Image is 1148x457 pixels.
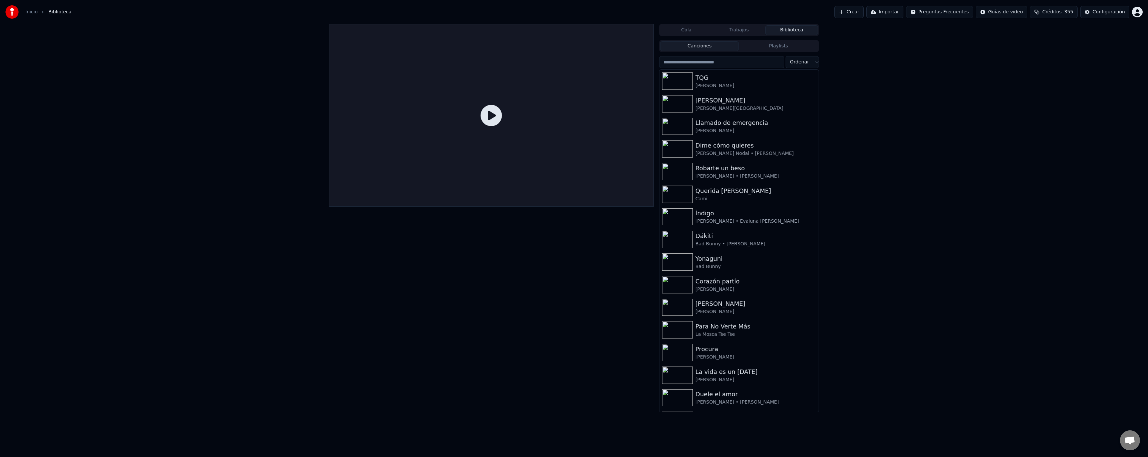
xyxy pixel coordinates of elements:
div: [PERSON_NAME] [695,96,816,105]
span: Biblioteca [48,9,71,15]
div: [PERSON_NAME] [695,299,816,308]
div: Dime cómo quieres [695,141,816,150]
div: Para No Verte Más [695,322,816,331]
div: Procura [695,345,816,354]
div: [PERSON_NAME] [695,128,816,134]
div: [PERSON_NAME] • [PERSON_NAME] [695,399,816,406]
div: [PERSON_NAME] [695,377,816,383]
nav: breadcrumb [25,9,71,15]
a: Chat abierto [1120,430,1140,450]
div: La vida es un [DATE] [695,367,816,377]
span: Ordenar [790,59,809,65]
div: Cami [695,196,816,202]
div: [PERSON_NAME] [695,308,816,315]
button: Preguntas Frecuentes [906,6,973,18]
div: [PERSON_NAME][GEOGRAPHIC_DATA] [695,105,816,112]
div: [PERSON_NAME] [695,82,816,89]
button: Cola [660,25,713,35]
button: Trabajos [713,25,766,35]
button: Crear [834,6,864,18]
img: youka [5,5,19,19]
div: Corazón partío [695,277,816,286]
button: Playlists [739,41,818,51]
a: Inicio [25,9,38,15]
div: Robarte un beso [695,164,816,173]
button: Créditos355 [1030,6,1078,18]
button: Guías de video [976,6,1027,18]
div: Llamado de emergencia [695,118,816,128]
span: 355 [1064,9,1073,15]
div: [PERSON_NAME] [695,286,816,293]
div: Duele el amor [695,390,816,399]
button: Configuración [1080,6,1129,18]
div: La Mosca Tse Tse [695,331,816,338]
div: Índigo [695,209,816,218]
div: Yonaguni [695,254,816,263]
button: Biblioteca [765,25,818,35]
div: [PERSON_NAME] Nodal • [PERSON_NAME] [695,150,816,157]
button: Importar [866,6,903,18]
div: Querida [PERSON_NAME] [695,186,816,196]
div: Configuración [1093,9,1125,15]
div: [PERSON_NAME] • [PERSON_NAME] [695,173,816,180]
div: Bad Bunny [695,263,816,270]
button: Canciones [660,41,739,51]
div: TQG [695,73,816,82]
span: Créditos [1042,9,1062,15]
div: Bad Bunny • [PERSON_NAME] [695,241,816,247]
div: Dákiti [695,231,816,241]
div: [PERSON_NAME] [695,354,816,361]
div: [PERSON_NAME] • Evaluna [PERSON_NAME] [695,218,816,225]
